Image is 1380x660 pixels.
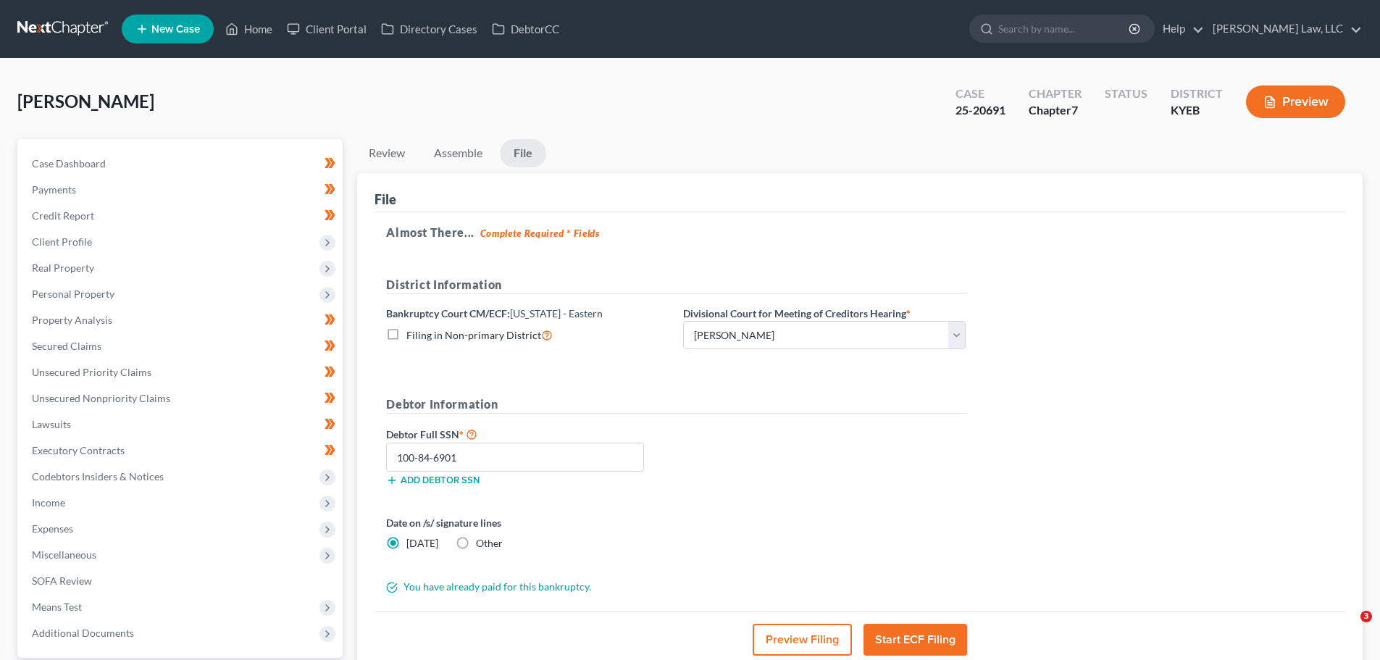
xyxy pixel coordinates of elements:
[32,418,71,430] span: Lawsuits
[32,340,101,352] span: Secured Claims
[32,522,73,535] span: Expenses
[1071,103,1078,117] span: 7
[374,16,485,42] a: Directory Cases
[476,537,503,549] span: Other
[379,580,973,594] div: You have already paid for this bankruptcy.
[1171,85,1223,102] div: District
[863,624,967,656] button: Start ECF Filing
[1155,16,1204,42] a: Help
[32,470,164,483] span: Codebtors Insiders & Notices
[386,396,966,414] h5: Debtor Information
[500,139,546,167] a: File
[218,16,280,42] a: Home
[485,16,566,42] a: DebtorCC
[32,575,92,587] span: SOFA Review
[20,385,343,412] a: Unsecured Nonpriority Claims
[32,496,65,509] span: Income
[386,515,669,530] label: Date on /s/ signature lines
[1331,611,1366,646] iframe: Intercom live chat
[406,537,438,549] span: [DATE]
[32,235,92,248] span: Client Profile
[386,276,966,294] h5: District Information
[1029,85,1082,102] div: Chapter
[32,601,82,613] span: Means Test
[20,307,343,333] a: Property Analysis
[32,314,112,326] span: Property Analysis
[32,627,134,639] span: Additional Documents
[32,157,106,170] span: Case Dashboard
[151,24,200,35] span: New Case
[955,85,1005,102] div: Case
[1171,102,1223,119] div: KYEB
[379,425,676,443] label: Debtor Full SSN
[955,102,1005,119] div: 25-20691
[32,444,125,456] span: Executory Contracts
[1205,16,1362,42] a: [PERSON_NAME] Law, LLC
[17,91,154,112] span: [PERSON_NAME]
[20,438,343,464] a: Executory Contracts
[386,443,644,472] input: XXX-XX-XXXX
[998,15,1131,42] input: Search by name...
[20,151,343,177] a: Case Dashboard
[20,568,343,594] a: SOFA Review
[32,262,94,274] span: Real Property
[32,209,94,222] span: Credit Report
[386,475,480,486] button: Add debtor SSN
[357,139,417,167] a: Review
[32,392,170,404] span: Unsecured Nonpriority Claims
[480,227,600,239] strong: Complete Required * Fields
[32,548,96,561] span: Miscellaneous
[422,139,494,167] a: Assemble
[1029,102,1082,119] div: Chapter
[20,333,343,359] a: Secured Claims
[20,412,343,438] a: Lawsuits
[386,224,1334,241] h5: Almost There...
[20,203,343,229] a: Credit Report
[375,191,396,208] div: File
[510,307,603,319] span: [US_STATE] - Eastern
[683,306,911,321] label: Divisional Court for Meeting of Creditors Hearing
[280,16,374,42] a: Client Portal
[1246,85,1345,118] button: Preview
[1105,85,1147,102] div: Status
[753,624,852,656] button: Preview Filing
[386,306,603,321] label: Bankruptcy Court CM/ECF:
[32,183,76,196] span: Payments
[1360,611,1372,622] span: 3
[20,359,343,385] a: Unsecured Priority Claims
[32,366,151,378] span: Unsecured Priority Claims
[406,329,541,341] span: Filing in Non-primary District
[20,177,343,203] a: Payments
[32,288,114,300] span: Personal Property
